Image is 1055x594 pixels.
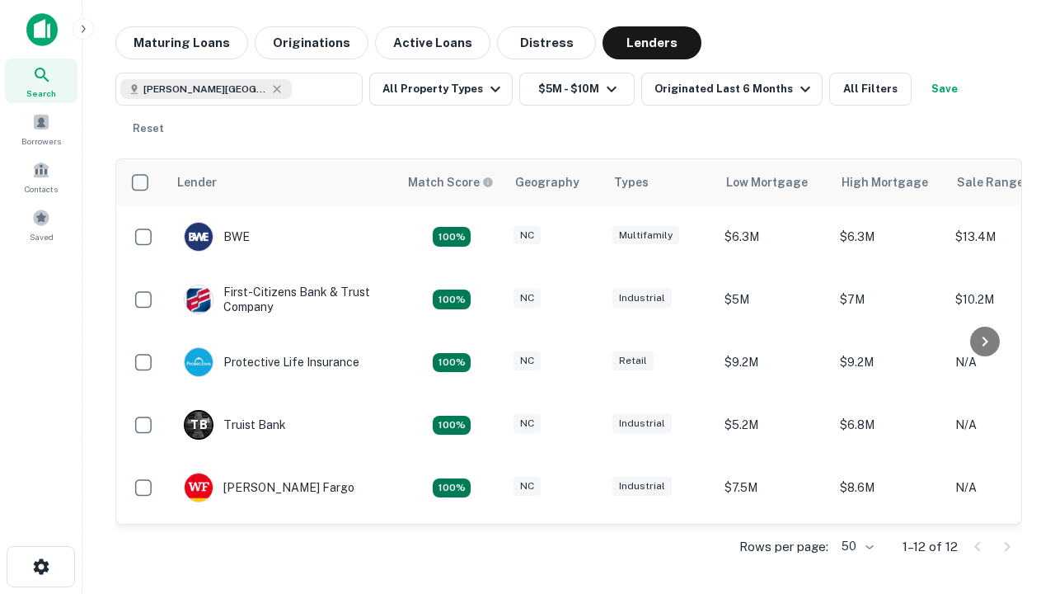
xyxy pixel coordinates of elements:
div: Truist Bank [184,410,286,440]
p: T B [190,417,207,434]
p: Rows per page: [739,537,828,557]
td: $9.2M [832,331,947,394]
button: Originations [255,26,368,59]
div: Matching Properties: 2, hasApolloMatch: undefined [433,478,471,498]
div: High Mortgage [842,172,928,192]
span: Saved [30,230,54,243]
img: picture [185,223,213,251]
button: All Property Types [369,73,513,106]
td: $8.6M [832,456,947,519]
button: Save your search to get updates of matches that match your search criteria. [918,73,971,106]
div: Matching Properties: 2, hasApolloMatch: undefined [433,290,471,309]
button: $5M - $10M [519,73,635,106]
div: Matching Properties: 2, hasApolloMatch: undefined [433,353,471,373]
td: $5M [716,268,832,331]
th: Low Mortgage [716,159,832,205]
th: Capitalize uses an advanced AI algorithm to match your search with the best lender. The match sco... [398,159,505,205]
th: High Mortgage [832,159,947,205]
th: Lender [167,159,398,205]
div: BWE [184,222,250,252]
div: Industrial [612,414,672,433]
td: $7.5M [716,456,832,519]
div: Types [614,172,649,192]
p: 1–12 of 12 [903,537,958,557]
div: Multifamily [612,226,679,245]
div: NC [513,351,541,370]
td: $6.8M [832,394,947,456]
td: $9.2M [716,331,832,394]
div: Originated Last 6 Months [654,79,815,99]
button: Active Loans [375,26,490,59]
div: Industrial [612,477,672,496]
div: NC [513,226,541,245]
a: Saved [5,202,77,247]
td: $6.3M [716,205,832,268]
div: Geography [515,172,579,192]
h6: Match Score [408,173,490,191]
a: Search [5,59,77,103]
div: Protective Life Insurance [184,347,359,377]
div: Capitalize uses an advanced AI algorithm to match your search with the best lender. The match sco... [408,173,494,191]
td: $5.2M [716,394,832,456]
td: $8.8M [832,519,947,582]
img: picture [185,474,213,502]
button: Lenders [603,26,701,59]
a: Contacts [5,154,77,199]
th: Types [604,159,716,205]
button: Originated Last 6 Months [641,73,823,106]
button: All Filters [829,73,912,106]
td: $8.8M [716,519,832,582]
div: NC [513,477,541,496]
td: $6.3M [832,205,947,268]
span: Search [26,87,56,100]
span: [PERSON_NAME][GEOGRAPHIC_DATA], [GEOGRAPHIC_DATA] [143,82,267,97]
button: Reset [122,112,175,145]
div: NC [513,289,541,308]
img: picture [185,348,213,376]
a: Borrowers [5,106,77,151]
div: [PERSON_NAME] Fargo [184,473,354,502]
div: Retail [612,351,654,370]
div: Industrial [612,289,672,308]
div: 50 [835,535,876,559]
div: Matching Properties: 3, hasApolloMatch: undefined [433,416,471,436]
button: Distress [497,26,596,59]
button: Maturing Loans [115,26,248,59]
iframe: Chat Widget [973,409,1055,488]
td: $7M [832,268,947,331]
img: picture [185,285,213,313]
img: capitalize-icon.png [26,13,58,46]
div: Matching Properties: 2, hasApolloMatch: undefined [433,227,471,247]
div: Lender [177,172,217,192]
div: Sale Range [957,172,1024,192]
div: NC [513,414,541,433]
span: Contacts [25,182,58,196]
th: Geography [505,159,604,205]
span: Borrowers [21,134,61,148]
div: First-citizens Bank & Trust Company [184,285,382,314]
div: Low Mortgage [726,172,808,192]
